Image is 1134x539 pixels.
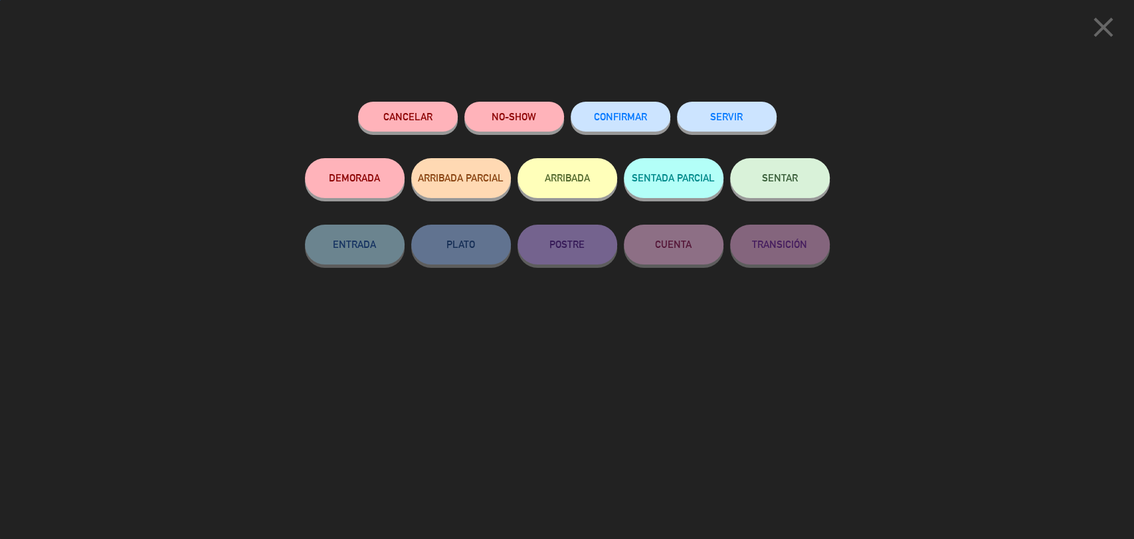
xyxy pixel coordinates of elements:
[518,158,617,198] button: ARRIBADA
[730,225,830,265] button: TRANSICIÓN
[677,102,777,132] button: SERVIR
[730,158,830,198] button: SENTAR
[305,158,405,198] button: DEMORADA
[411,225,511,265] button: PLATO
[418,172,504,183] span: ARRIBADA PARCIAL
[624,225,723,265] button: CUENTA
[762,172,798,183] span: SENTAR
[1083,10,1124,49] button: close
[624,158,723,198] button: SENTADA PARCIAL
[411,158,511,198] button: ARRIBADA PARCIAL
[305,225,405,265] button: ENTRADA
[518,225,617,265] button: POSTRE
[464,102,564,132] button: NO-SHOW
[1087,11,1120,44] i: close
[571,102,670,132] button: CONFIRMAR
[594,111,647,122] span: CONFIRMAR
[358,102,458,132] button: Cancelar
